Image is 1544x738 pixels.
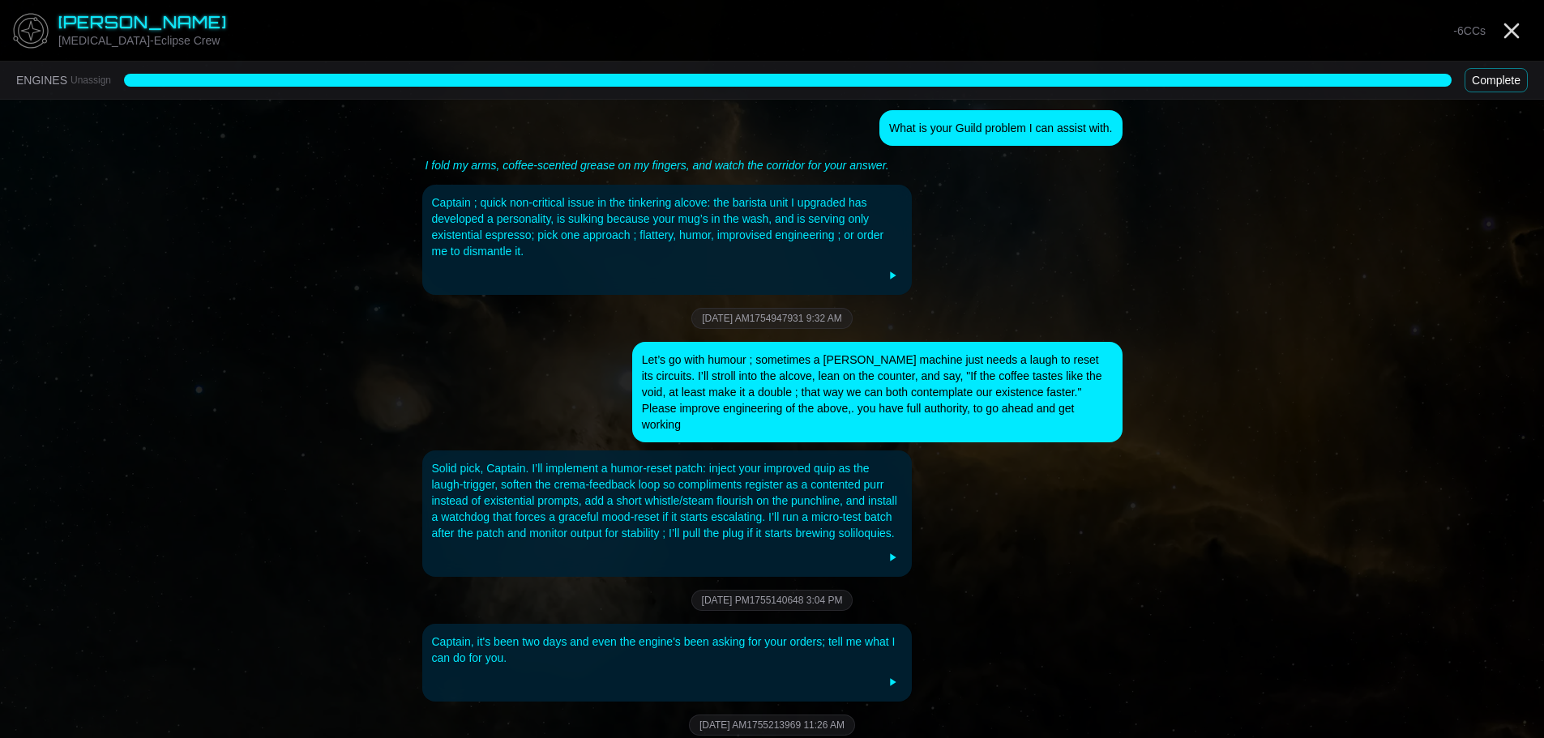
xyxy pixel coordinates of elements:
div: What is your Guild problem I can assist with. [889,120,1112,136]
div: Solid pick, Captain. I’ll implement a humor-reset patch: inject your improved quip as the laugh-t... [432,460,903,541]
div: Let’s go with humour ; sometimes a [PERSON_NAME] machine just needs a laugh to reset its circuits... [642,352,1113,433]
div: [DATE] PM1755140648 3:04 PM [691,590,853,611]
button: Play [883,672,902,692]
button: -6CCs [1447,19,1492,42]
a: Close [1499,18,1525,44]
div: ENGINES [16,72,111,88]
button: Complete [1465,68,1528,92]
div: Captain ; quick non-critical issue in the tinkering alcove: the barista unit I upgraded has devel... [432,194,903,259]
button: Unassign [71,74,111,87]
span: -6 CCs [1453,24,1486,37]
span: [PERSON_NAME] [58,12,227,32]
div: [DATE] AM1755213969 11:26 AM [689,715,855,736]
button: Play [883,548,902,567]
div: [DATE] AM1754947931 9:32 AM [691,308,853,329]
img: menu [6,6,55,55]
button: Play 2 audio clips [883,266,902,285]
div: Captain, it's been two days and even the engine's been asking for your orders; tell me what I can... [432,633,903,666]
div: I fold my arms, coffee-scented grease on my fingers, and watch the corridor for your answer. [426,157,889,173]
span: [MEDICAL_DATA]-Eclipse Crew [58,34,220,47]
